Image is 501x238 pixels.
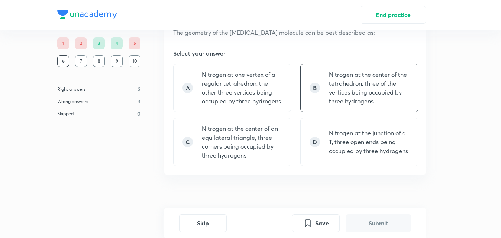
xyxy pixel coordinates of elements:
[75,37,87,49] div: 2
[173,28,417,37] p: The geometry of the [MEDICAL_DATA] molecule can be best described as:
[329,129,409,155] p: Nitrogen at the junction of a T, three open ends being occupied by three hydrogens
[137,110,140,118] p: 0
[57,10,117,19] img: Company Logo
[361,6,426,24] button: End practice
[111,37,123,49] div: 4
[138,85,140,93] p: 2
[329,70,409,106] p: Nitrogen at the center of the tetrahedron, three of the vertices being occupied by three hydrogens
[310,83,320,93] div: B
[182,137,193,147] div: C
[202,70,282,106] p: Nitrogen at one vertex of a regular tetrahedron, the other three vertices being occupied by three...
[129,55,140,67] div: 10
[57,55,69,67] div: 6
[93,55,105,67] div: 8
[129,37,140,49] div: 5
[75,55,87,67] div: 7
[57,86,85,93] p: Right answers
[179,214,227,232] button: Skip
[173,49,226,58] h5: Select your answer
[57,37,69,49] div: 1
[202,124,282,160] p: Nitrogen at the center of an equilateral triangle, three corners being occupied by three hydrogens
[346,214,411,232] button: Submit
[93,37,105,49] div: 3
[182,83,193,93] div: A
[57,110,74,117] p: Skipped
[111,55,123,67] div: 9
[292,214,340,232] button: Save
[57,98,88,105] p: Wrong answers
[310,137,320,147] div: D
[138,97,140,105] p: 3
